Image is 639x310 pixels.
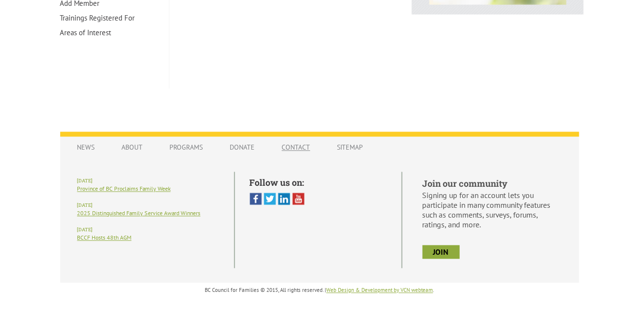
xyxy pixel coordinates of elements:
[423,178,562,190] h5: Join our community
[160,138,213,157] a: Programs
[278,193,290,205] img: Linked In
[77,185,171,193] a: Province of BC Proclaims Family Week
[328,138,373,157] a: Sitemap
[60,287,579,294] p: BC Council for Families © 2015, All rights reserved. | .
[292,193,305,205] img: You Tube
[423,191,562,230] p: Signing up for an account lets you participate in many community features such as comments, surve...
[77,227,219,233] h6: [DATE]
[77,210,201,217] a: 2025 Distinguished Family Service Award Winners
[327,287,433,294] a: Web Design & Development by VCN webteam
[220,138,265,157] a: Donate
[423,245,460,259] a: join
[264,193,276,205] img: Twitter
[68,138,105,157] a: News
[112,138,153,157] a: About
[250,177,387,189] h5: Follow us on:
[77,178,219,184] h6: [DATE]
[77,234,132,242] a: BCCF Hosts 48th AGM
[250,193,262,205] img: Facebook
[272,138,320,157] a: Contact
[55,11,169,25] a: Trainings Registered For
[77,202,219,209] h6: [DATE]
[55,25,169,40] a: Areas of Interest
